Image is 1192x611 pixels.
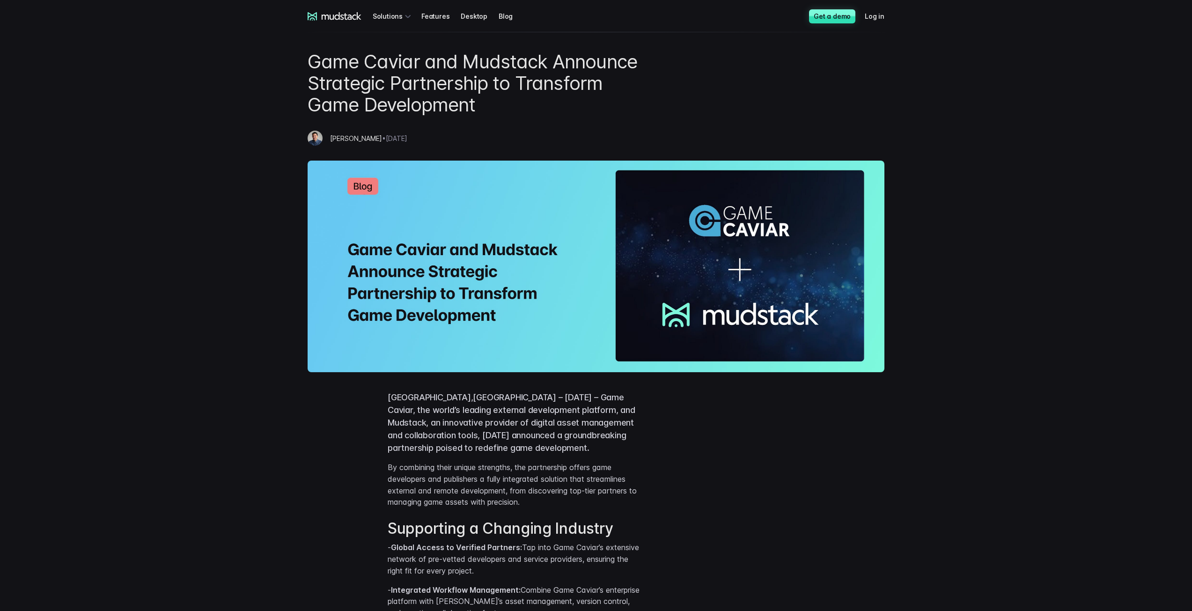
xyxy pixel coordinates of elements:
[391,543,522,552] strong: Global Access to Verified Partners:
[391,585,521,595] strong: Integrated Workflow Management:
[421,7,461,25] a: Features
[461,7,499,25] a: Desktop
[809,9,855,23] a: Get a demo
[388,519,645,538] h2: Supporting a Changing Industry
[330,134,382,142] span: [PERSON_NAME]
[373,7,414,25] div: Solutions
[388,391,645,454] p: [GEOGRAPHIC_DATA],[GEOGRAPHIC_DATA] – [DATE] – Game Caviar, the world’s leading external developm...
[382,134,407,142] span: • [DATE]
[865,7,896,25] a: Log in
[388,542,645,576] p: - Tap into Game Caviar’s extensive network of pre-vetted developers and service providers, ensuri...
[499,7,524,25] a: Blog
[388,462,645,508] p: By combining their unique strengths, the partnership offers game developers and publishers a full...
[308,12,361,21] a: mudstack logo
[308,131,323,146] img: Josef Bell
[308,51,645,116] h1: Game Caviar and Mudstack Announce Strategic Partnership to Transform Game Development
